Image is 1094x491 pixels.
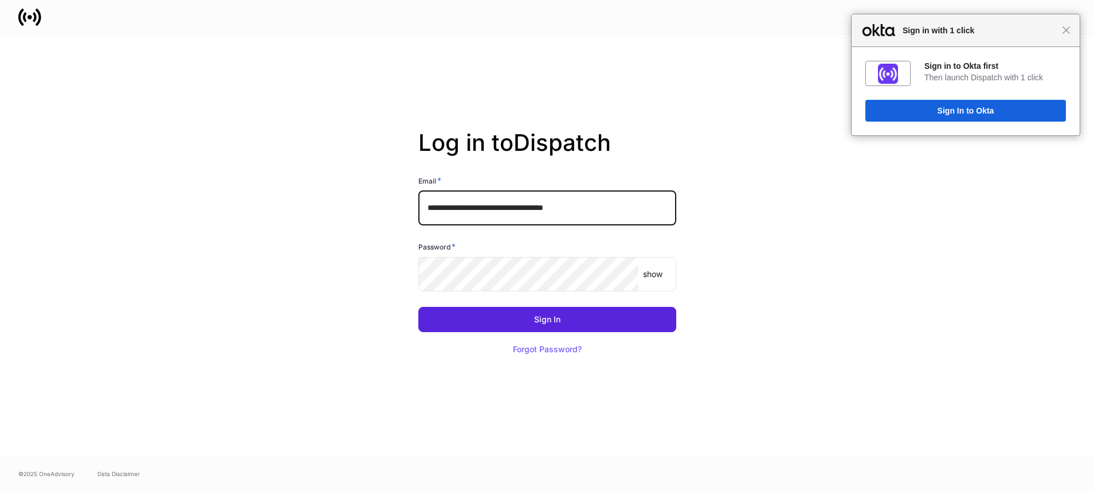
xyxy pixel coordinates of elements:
[513,345,582,353] div: Forgot Password?
[897,24,1062,37] span: Sign in with 1 click
[924,72,1066,83] div: Then launch Dispatch with 1 click
[18,469,74,478] span: © 2025 OneAdvisory
[418,129,676,175] h2: Log in to Dispatch
[97,469,140,478] a: Data Disclaimer
[418,307,676,332] button: Sign In
[865,100,1066,122] button: Sign In to Okta
[1062,26,1071,34] span: Close
[499,337,596,362] button: Forgot Password?
[878,64,898,84] img: fs01jxrofoggULhDH358
[418,241,456,252] h6: Password
[924,61,1066,71] div: Sign in to Okta first
[418,175,441,186] h6: Email
[643,268,662,280] p: show
[534,315,560,324] div: Sign In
